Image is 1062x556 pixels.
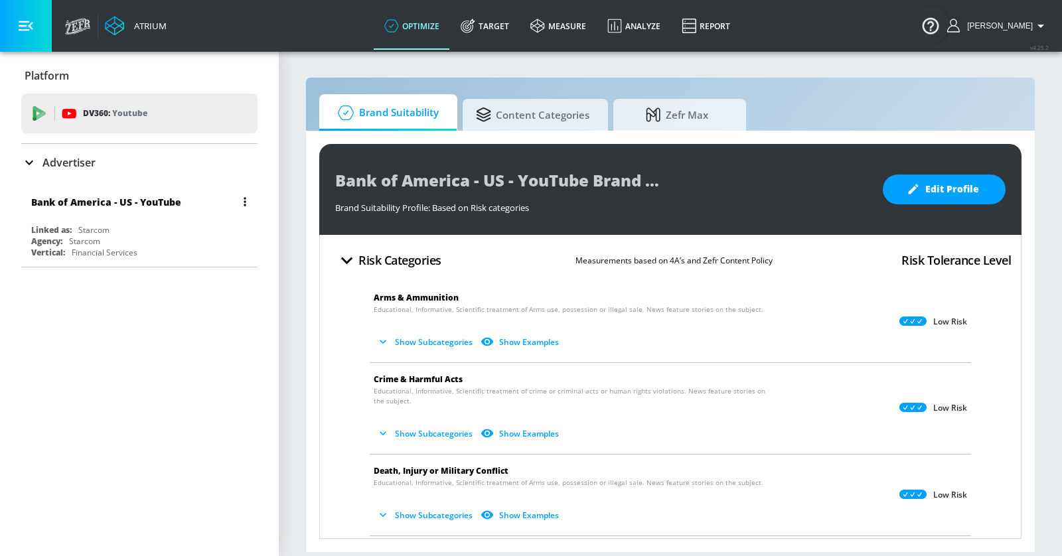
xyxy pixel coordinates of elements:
span: Brand Suitability [333,97,439,129]
p: Low Risk [933,403,967,413]
div: Vertical: [31,247,65,258]
p: Advertiser [42,155,96,170]
p: Low Risk [933,490,967,500]
div: DV360: Youtube [21,94,258,133]
span: Arms & Ammunition [374,292,459,303]
button: Show Subcategories [374,423,478,445]
button: Edit Profile [883,174,1006,204]
h4: Risk Categories [358,251,441,269]
p: Low Risk [933,316,967,327]
span: v 4.25.2 [1030,44,1049,51]
a: measure [520,2,597,50]
button: Risk Categories [330,245,447,276]
p: DV360: [83,106,147,121]
div: Starcom [69,236,100,247]
span: login as: casey.cohen@zefr.com [962,21,1033,31]
a: Report [671,2,741,50]
button: [PERSON_NAME] [947,18,1049,34]
div: Linked as: [31,224,72,236]
button: Show Subcategories [374,504,478,526]
div: Advertiser [21,144,258,181]
a: optimize [374,2,450,50]
div: Brand Suitability Profile: Based on Risk categories [335,195,870,214]
span: Crime & Harmful Acts [374,374,463,385]
div: Bank of America - US - YouTube [31,196,181,208]
p: Platform [25,68,69,83]
h4: Risk Tolerance Level [901,251,1011,269]
p: Youtube [112,106,147,120]
button: Show Examples [478,331,564,353]
span: Educational, Informative, Scientific treatment of Arms use, possession or illegal sale. News feat... [374,305,763,314]
span: Edit Profile [909,181,979,198]
button: Show Subcategories [374,331,478,353]
div: Bank of America - US - YouTubeLinked as:StarcomAgency:StarcomVertical:Financial Services [21,186,258,261]
button: Show Examples [478,504,564,526]
button: Show Examples [478,423,564,445]
a: Target [450,2,520,50]
span: Content Categories [476,99,589,131]
span: Death, Injury or Military Conflict [374,465,508,476]
div: Financial Services [72,247,137,258]
button: Open Resource Center [912,7,949,44]
a: Analyze [597,2,671,50]
div: Atrium [129,20,167,32]
p: Measurements based on 4A’s and Zefr Content Policy [575,253,773,267]
div: Starcom [78,224,110,236]
span: Educational, Informative, Scientific treatment of Arms use, possession or illegal sale. News feat... [374,478,763,488]
div: Agency: [31,236,62,247]
div: Platform [21,57,258,94]
span: Educational, Informative, Scientific treatment of crime or criminal acts or human rights violatio... [374,386,774,406]
span: Zefr Max [627,99,727,131]
a: Atrium [105,16,167,36]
